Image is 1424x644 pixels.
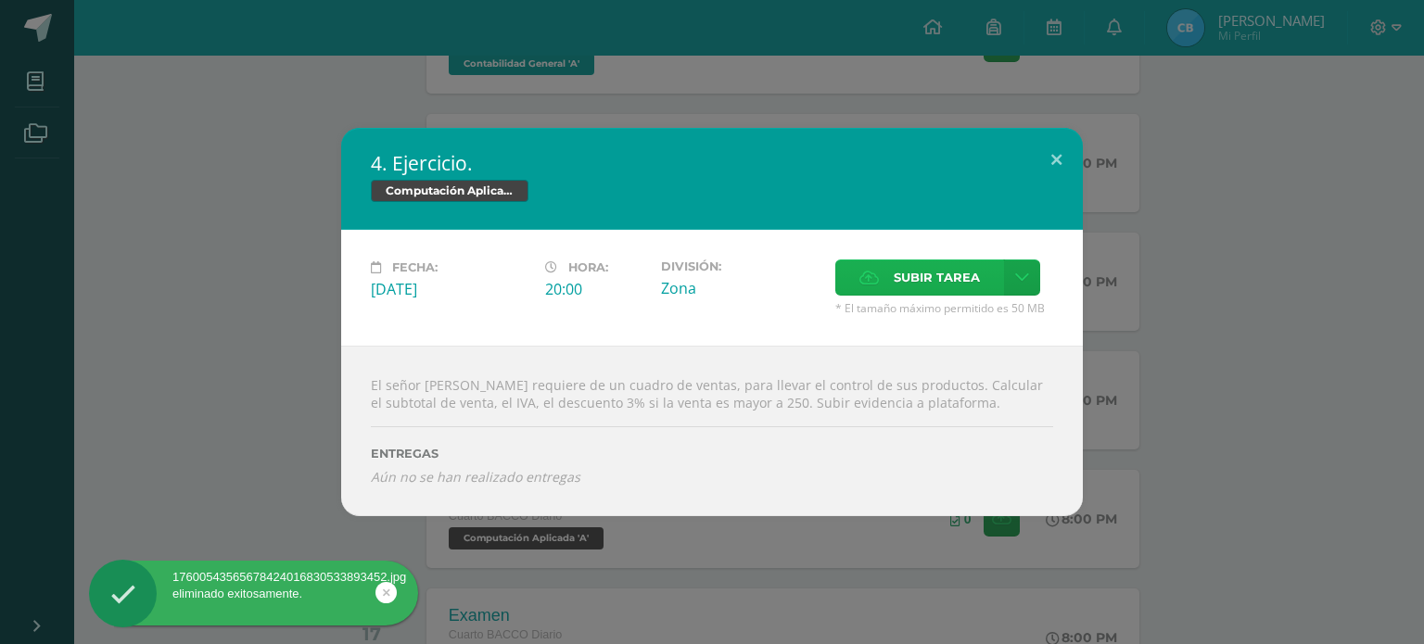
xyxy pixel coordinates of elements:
[371,180,528,202] span: Computación Aplicada
[661,259,820,273] label: División:
[371,468,1053,486] i: Aún no se han realizado entregas
[545,279,646,299] div: 20:00
[371,150,1053,176] h2: 4. Ejercicio.
[392,260,438,274] span: Fecha:
[341,346,1083,515] div: El señor [PERSON_NAME] requiere de un cuadro de ventas, para llevar el control de sus productos. ...
[89,569,418,602] div: 17600543565678424016830533893452.jpg eliminado exitosamente.
[661,278,820,298] div: Zona
[371,279,530,299] div: [DATE]
[568,260,608,274] span: Hora:
[371,447,1053,461] label: ENTREGAS
[835,300,1053,316] span: * El tamaño máximo permitido es 50 MB
[894,260,980,295] span: Subir tarea
[1030,128,1083,191] button: Close (Esc)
